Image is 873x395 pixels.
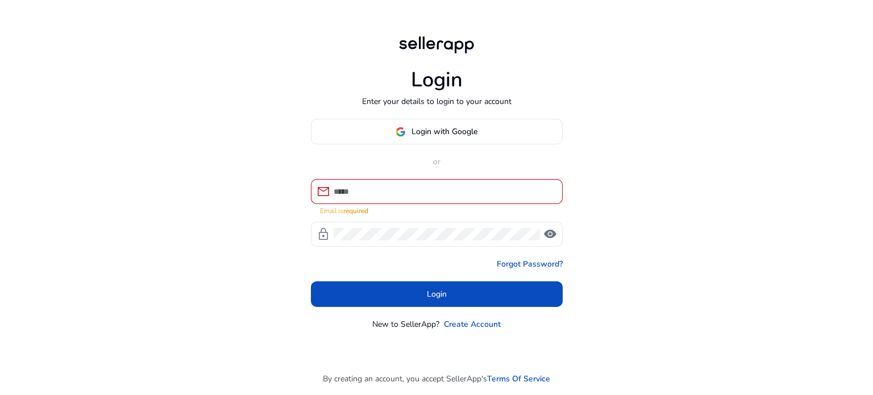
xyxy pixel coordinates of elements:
span: visibility [543,227,557,241]
a: Forgot Password? [497,258,563,270]
h1: Login [411,68,463,92]
a: Create Account [444,318,501,330]
span: mail [317,185,330,198]
span: lock [317,227,330,241]
button: Login [311,281,563,307]
a: Terms Of Service [487,373,550,385]
p: or [311,156,563,168]
p: New to SellerApp? [372,318,439,330]
mat-error: Email is [320,204,554,216]
button: Login with Google [311,119,563,144]
img: google-logo.svg [396,127,406,137]
span: Login [427,288,447,300]
p: Enter your details to login to your account [362,95,512,107]
strong: required [343,206,368,215]
span: Login with Google [411,126,477,138]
